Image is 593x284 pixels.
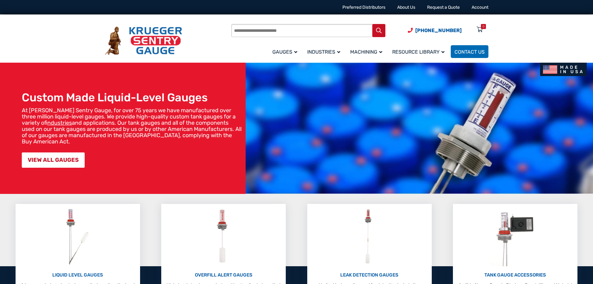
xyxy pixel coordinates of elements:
[47,119,72,126] a: industries
[22,107,242,145] p: At [PERSON_NAME] Sentry Gauge, for over 75 years we have manufactured over three million liquid-l...
[210,207,238,266] img: Overfill Alert Gauges
[415,27,462,33] span: [PHONE_NUMBER]
[472,5,488,10] a: Account
[61,207,94,266] img: Liquid Level Gauges
[540,63,587,76] img: Made In USA
[342,5,385,10] a: Preferred Distributors
[307,49,340,55] span: Industries
[22,152,85,168] a: VIEW ALL GAUGES
[357,207,382,266] img: Leak Detection Gauges
[490,207,540,266] img: Tank Gauge Accessories
[388,44,451,59] a: Resource Library
[451,45,488,58] a: Contact Us
[482,24,484,29] div: 0
[269,44,304,59] a: Gauges
[454,49,485,55] span: Contact Us
[246,63,593,194] img: bg_hero_bannerksentry
[105,26,182,55] img: Krueger Sentry Gauge
[397,5,415,10] a: About Us
[310,272,429,279] p: LEAK DETECTION GAUGES
[164,272,283,279] p: OVERFILL ALERT GAUGES
[19,272,137,279] p: LIQUID LEVEL GAUGES
[272,49,297,55] span: Gauges
[408,26,462,34] a: Phone Number (920) 434-8860
[346,44,388,59] a: Machining
[427,5,460,10] a: Request a Quote
[350,49,382,55] span: Machining
[304,44,346,59] a: Industries
[392,49,445,55] span: Resource Library
[456,272,574,279] p: TANK GAUGE ACCESSORIES
[22,91,242,104] h1: Custom Made Liquid-Level Gauges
